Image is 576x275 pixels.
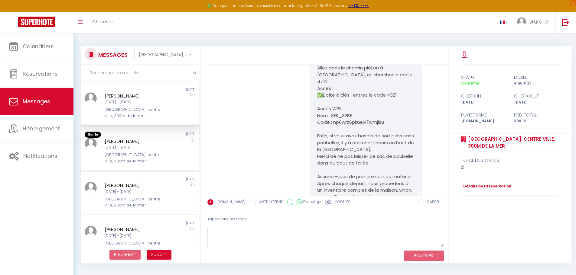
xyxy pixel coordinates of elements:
[109,250,141,260] button: Previous
[194,226,196,230] span: 2
[140,221,199,226] div: [DATE]
[510,111,563,119] div: Prix total
[461,81,479,86] span: Confirmé
[151,251,167,257] span: Suivant
[105,240,166,253] div: [GEOGRAPHIC_DATA], centre ville, 300m de la mer
[105,145,166,150] div: [DATE] - [DATE]
[461,184,511,189] a: Détails de la réservation
[510,92,563,100] div: check out
[424,199,440,206] label: RAPPEL
[457,74,510,81] div: statut
[510,100,563,105] div: [DATE]
[92,18,113,25] span: Chercher
[348,3,369,8] a: >>> ICI <<<<
[85,182,97,194] img: ...
[466,136,559,150] a: [GEOGRAPHIC_DATA], centre ville, 300m de la mer
[105,99,166,105] div: [DATE] - [DATE]
[256,199,283,206] label: NOTE INTERNE
[461,164,559,171] div: 2
[85,226,97,238] img: ...
[140,132,199,138] div: [DATE]
[457,100,510,105] div: [DATE]
[404,251,444,261] button: ENVOYER
[105,233,166,239] div: [DATE] - [DATE]
[85,92,97,104] img: ...
[18,17,55,27] img: Super Booking
[457,92,510,100] div: check in
[81,65,200,82] input: Rechercher un mot clé
[105,196,166,209] div: [GEOGRAPHIC_DATA], centre ville, 300m de la mer
[23,70,58,78] span: Réservations
[147,250,171,260] button: Next
[530,18,548,25] span: Aurelie
[140,177,199,182] div: [DATE]
[562,18,569,26] img: logout
[23,125,60,132] span: Hébergement
[23,152,57,160] span: Notifications
[194,182,196,186] span: 2
[194,92,196,97] span: 4
[195,138,196,142] span: 1
[510,81,563,86] div: 4 nuit(s)
[140,88,199,92] div: [DATE]
[207,212,444,227] div: Tapez votre message
[85,132,101,138] span: Non lu
[88,12,118,33] a: Chercher
[97,48,128,62] h3: MESSAGES
[85,138,97,150] img: ...
[334,199,350,207] label: Modèles
[510,74,563,81] div: durée
[293,199,321,206] label: WhatsApp
[517,17,526,26] img: ...
[513,12,555,33] a: ... Aurelie
[105,152,166,164] div: [GEOGRAPHIC_DATA], centre ville, 300m de la mer
[317,65,415,200] p: Allez dans le chemin piéton à [GEOGRAPHIC_DATA], et chercher la porte 47 C Accès : ✅Boîte à clés ...
[213,199,245,206] label: [DOMAIN_NAME]
[105,182,166,189] div: [PERSON_NAME]
[114,251,136,257] span: Précédent
[105,92,166,100] div: [PERSON_NAME]
[510,118,563,124] div: 389.12
[457,111,510,119] div: Plateforme
[23,43,54,50] span: Calendriers
[461,157,559,164] div: total des invités
[457,118,510,124] div: [DOMAIN_NAME]
[105,107,166,119] div: [GEOGRAPHIC_DATA], centre ville, 300m de la mer
[105,138,166,145] div: [PERSON_NAME]
[105,226,166,233] div: [PERSON_NAME]
[105,189,166,195] div: [DATE] - [DATE]
[23,98,50,105] span: Messages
